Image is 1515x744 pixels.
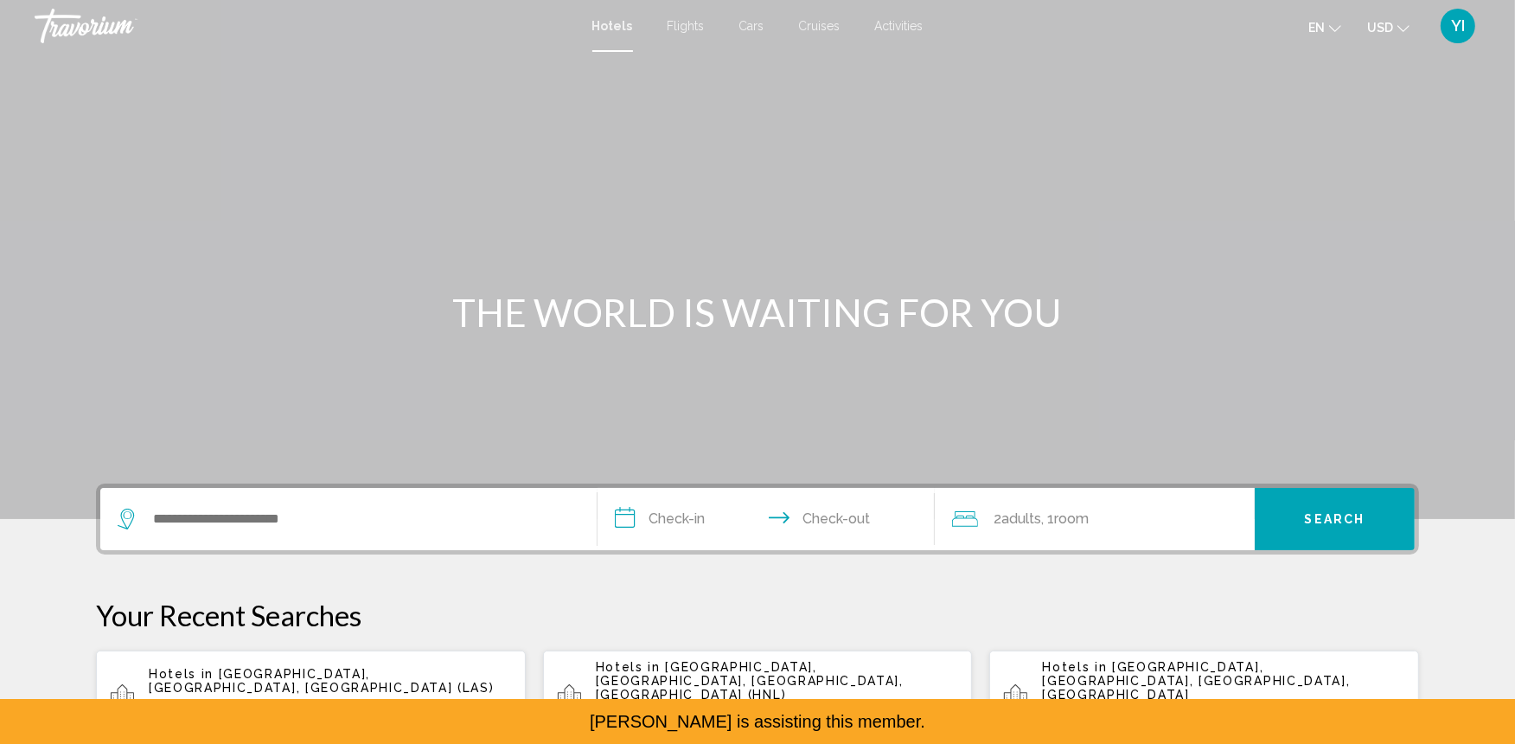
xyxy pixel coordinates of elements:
[1042,660,1107,674] span: Hotels in
[35,9,575,43] a: Travorium
[799,19,841,33] a: Cruises
[1305,513,1365,527] span: Search
[1367,15,1410,40] button: Change currency
[1308,15,1341,40] button: Change language
[1054,510,1089,527] span: Room
[1435,8,1480,44] button: User Menu
[1308,21,1325,35] span: en
[994,507,1041,531] span: 2
[1255,488,1415,550] button: Search
[1042,660,1350,702] span: [GEOGRAPHIC_DATA], [GEOGRAPHIC_DATA], [GEOGRAPHIC_DATA], [GEOGRAPHIC_DATA]
[100,488,1415,550] div: Search widget
[1001,510,1041,527] span: Adults
[596,660,661,674] span: Hotels in
[935,488,1255,550] button: Travelers: 2 adults, 0 children
[592,19,633,33] a: Hotels
[1041,507,1089,531] span: , 1
[596,660,904,702] span: [GEOGRAPHIC_DATA], [GEOGRAPHIC_DATA], [GEOGRAPHIC_DATA], [GEOGRAPHIC_DATA] (HNL)
[1367,21,1393,35] span: USD
[739,19,764,33] a: Cars
[1451,17,1465,35] span: YI
[433,290,1082,335] h1: THE WORLD IS WAITING FOR YOU
[875,19,924,33] a: Activities
[149,667,214,681] span: Hotels in
[598,488,935,550] button: Check in and out dates
[590,712,925,731] span: [PERSON_NAME] is assisting this member.
[96,598,1419,632] p: Your Recent Searches
[149,667,495,695] span: [GEOGRAPHIC_DATA], [GEOGRAPHIC_DATA], [GEOGRAPHIC_DATA] (LAS)
[668,19,705,33] a: Flights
